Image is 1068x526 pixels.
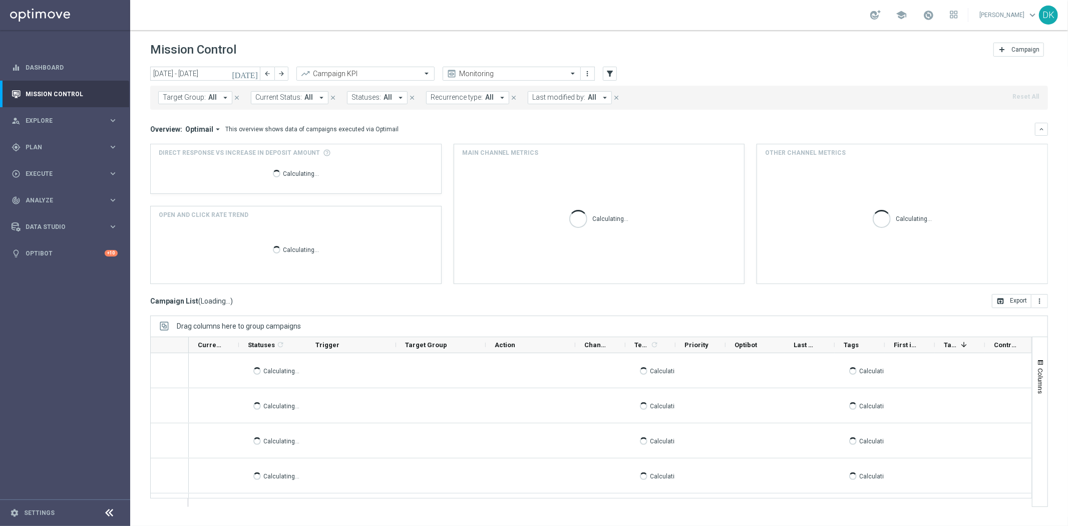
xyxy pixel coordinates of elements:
[384,93,392,102] span: All
[11,64,118,72] button: equalizer Dashboard
[603,67,617,81] button: filter_alt
[583,68,593,80] button: more_vert
[1035,123,1048,136] button: keyboard_arrow_down
[26,54,118,81] a: Dashboard
[108,142,118,152] i: keyboard_arrow_right
[296,67,435,81] ng-select: Campaign KPI
[26,144,108,150] span: Plan
[263,401,299,410] p: Calculating...
[10,508,19,517] i: settings
[108,222,118,231] i: keyboard_arrow_right
[26,118,108,124] span: Explore
[1035,297,1043,305] i: more_vert
[447,69,457,79] i: preview
[11,90,118,98] button: Mission Control
[612,92,621,103] button: close
[859,401,895,410] p: Calculating...
[1039,6,1058,25] div: DK
[26,224,108,230] span: Data Studio
[264,70,271,77] i: arrow_back
[735,341,757,349] span: Optibot
[248,341,275,349] span: Statuses
[150,297,233,306] h3: Campaign List
[263,436,299,445] p: Calculating...
[765,148,846,157] h4: Other channel metrics
[108,116,118,125] i: keyboard_arrow_right
[649,339,658,350] span: Calculate column
[1036,368,1044,394] span: Columns
[650,401,686,410] p: Calculating...
[159,148,320,157] span: Direct Response VS Increase In Deposit Amount
[996,297,1004,305] i: open_in_browser
[431,93,483,102] span: Recurrence type:
[177,322,301,330] div: Row Groups
[443,67,581,81] ng-select: Monitoring
[1031,294,1048,308] button: more_vert
[221,93,230,102] i: arrow_drop_down
[498,93,507,102] i: arrow_drop_down
[208,93,217,102] span: All
[409,94,416,101] i: close
[150,125,182,134] h3: Overview:
[528,91,612,104] button: Last modified by: All arrow_drop_down
[108,169,118,178] i: keyboard_arrow_right
[328,92,337,103] button: close
[163,93,206,102] span: Target Group:
[650,471,686,480] p: Calculating...
[12,169,108,178] div: Execute
[994,341,1018,349] span: Control Customers
[232,92,241,103] button: close
[213,125,222,134] i: arrow_drop_down
[278,70,285,77] i: arrow_forward
[201,297,230,306] span: Loading...
[634,341,649,349] span: Templates
[177,322,301,330] span: Drag columns here to group campaigns
[650,366,686,375] p: Calculating...
[11,117,118,125] div: person_search Explore keyboard_arrow_right
[275,339,284,350] span: Calculate column
[12,249,21,258] i: lightbulb
[24,510,55,516] a: Settings
[12,63,21,72] i: equalizer
[12,169,21,178] i: play_circle_outline
[150,67,260,81] input: Select date range
[408,92,417,103] button: close
[26,240,105,267] a: Optibot
[600,93,609,102] i: arrow_drop_down
[588,93,596,102] span: All
[185,125,213,134] span: Optimail
[251,91,328,104] button: Current Status: All arrow_drop_down
[405,341,447,349] span: Target Group
[12,196,108,205] div: Analyze
[12,116,21,125] i: person_search
[896,10,907,21] span: school
[12,143,108,152] div: Plan
[108,195,118,205] i: keyboard_arrow_right
[304,93,313,102] span: All
[509,92,518,103] button: close
[650,341,658,349] i: refresh
[263,366,299,375] p: Calculating...
[426,91,509,104] button: Recurrence type: All arrow_drop_down
[11,223,118,231] button: Data Studio keyboard_arrow_right
[274,67,288,81] button: arrow_forward
[1038,126,1045,133] i: keyboard_arrow_down
[794,341,818,349] span: Last Modified By
[12,196,21,205] i: track_changes
[159,210,248,219] h4: OPEN AND CLICK RATE TREND
[182,125,225,134] button: Optimail arrow_drop_down
[283,244,319,254] p: Calculating...
[650,436,686,445] p: Calculating...
[315,341,339,349] span: Trigger
[233,94,240,101] i: close
[225,125,399,134] div: This overview shows data of campaigns executed via Optimail
[12,81,118,107] div: Mission Control
[859,436,895,445] p: Calculating...
[978,8,1039,23] a: [PERSON_NAME]keyboard_arrow_down
[347,91,408,104] button: Statuses: All arrow_drop_down
[11,249,118,257] button: lightbulb Optibot +10
[158,91,232,104] button: Target Group: All arrow_drop_down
